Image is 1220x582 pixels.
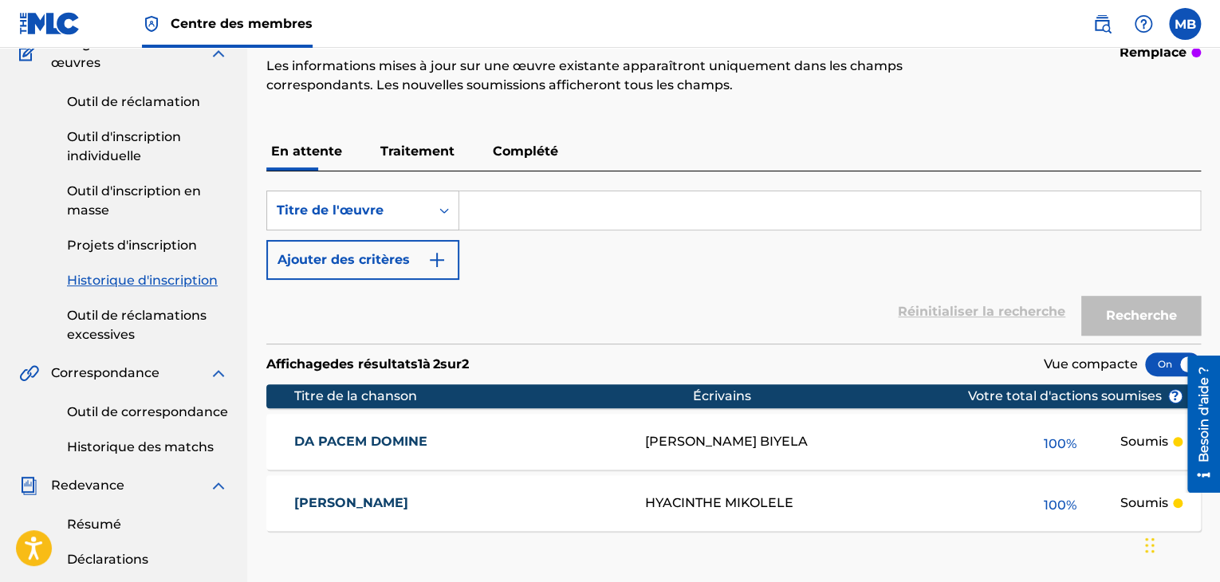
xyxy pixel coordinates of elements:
[67,273,218,288] font: Historique d'inscription
[171,16,313,31] font: Centre des membres
[1044,497,1066,513] font: 100
[19,364,39,383] img: Correspondance
[423,356,431,372] font: à
[67,128,228,166] a: Outil d'inscription individuelle
[427,250,447,269] img: 9d2ae6d4665cec9f34b9.svg
[266,240,459,280] button: Ajouter des critères
[1120,495,1168,510] font: Soumis
[1145,521,1155,569] div: Glisser
[294,432,624,451] a: DA PACEM DOMINE
[19,12,81,35] img: Logo du MLC
[294,495,408,510] font: [PERSON_NAME]
[1171,388,1179,403] font: ?
[1120,434,1168,449] font: Soumis
[1086,8,1118,40] a: Recherche publique
[1140,505,1220,582] div: Widget de chat
[277,252,410,267] font: Ajouter des critères
[67,94,200,109] font: Outil de réclamation
[266,58,903,92] font: Les informations mises à jour sur une œuvre existante apparaîtront uniquement dans les champs cor...
[645,495,793,510] font: HYACINTHE MIKOLELE
[1169,8,1201,40] div: Menu utilisateur
[19,476,38,495] img: Redevance
[19,44,40,63] img: Enregistrement des œuvres
[67,517,121,532] font: Résumé
[1134,14,1153,33] img: aide
[67,183,201,218] font: Outil d'inscription en masse
[51,365,159,380] font: Correspondance
[1044,436,1066,451] font: 100
[67,271,228,290] a: Historique d'inscription
[209,364,228,383] img: développer
[1066,436,1076,451] font: %
[67,92,228,112] a: Outil de réclamation
[418,356,423,372] font: 1
[67,438,228,457] a: Historique des matchs
[968,388,1162,403] font: Votre total d'actions soumises
[433,356,440,372] font: 2
[67,552,148,567] font: Déclarations
[493,144,558,159] font: Complété
[21,11,36,107] font: Besoin d'aide ?
[67,550,228,569] a: Déclarations
[462,356,469,372] font: 2
[67,182,228,220] a: Outil d'inscription en masse
[693,388,751,403] font: Écrivains
[67,404,228,419] font: Outil de correspondance
[67,306,228,344] a: Outil de réclamations excessives
[1120,45,1187,60] font: remplacé
[330,356,418,372] font: des résultats
[294,494,624,513] a: [PERSON_NAME]
[142,14,161,33] img: Détenteur des droits supérieurs
[67,308,207,342] font: Outil de réclamations excessives
[277,203,384,218] font: Titre de l'œuvre
[209,476,228,495] img: développer
[209,44,228,63] img: développer
[1175,356,1220,493] iframe: Centre de ressources
[67,129,181,163] font: Outil d'inscription individuelle
[271,144,342,159] font: En attente
[51,478,124,493] font: Redevance
[67,439,214,454] font: Historique des matchs
[266,191,1201,344] form: Formulaire de recherche
[67,403,228,422] a: Outil de correspondance
[1128,8,1159,40] div: Aide
[380,144,455,159] font: Traitement
[1044,356,1138,372] font: Vue compacte
[645,434,808,449] font: [PERSON_NAME] BIYELA
[440,356,462,372] font: sur
[1066,497,1076,513] font: %
[67,515,228,534] a: Résumé
[1092,14,1112,33] img: recherche
[266,356,330,372] font: Affichage
[67,238,197,253] font: Projets d'inscription
[67,236,228,255] a: Projets d'inscription
[294,434,427,449] font: DA PACEM DOMINE
[1140,505,1220,582] iframe: Widget de discussion
[294,388,417,403] font: Titre de la chanson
